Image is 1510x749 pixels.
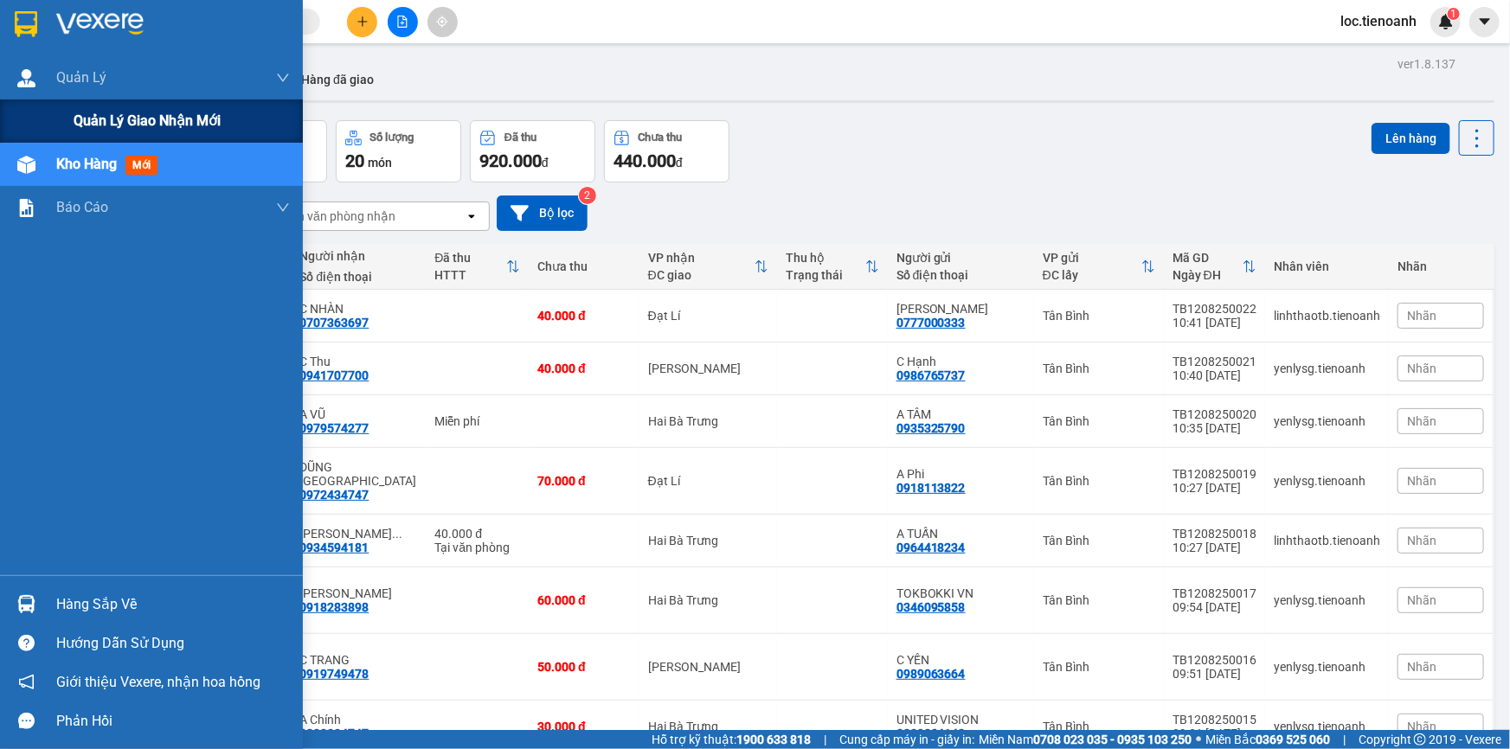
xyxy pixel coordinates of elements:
div: Mã GD [1173,251,1243,265]
button: aim [427,7,458,37]
span: Nhãn [1407,720,1436,733]
span: mới [125,156,157,175]
div: Tân Bình [1043,309,1155,323]
span: Nhãn [1407,534,1436,547]
div: A Phi [896,467,1025,481]
strong: 1900 633 818 [736,733,811,746]
span: | [1343,730,1346,749]
span: | [824,730,826,749]
span: Báo cáo [56,196,108,218]
div: 09:54 [DATE] [1173,600,1256,614]
div: 10:35 [DATE] [1173,421,1256,435]
div: ĐC lấy [1043,268,1141,282]
div: Người nhận [299,249,417,263]
div: Tại văn phòng [434,541,520,554]
span: Nhãn [1407,309,1436,323]
div: 0777000333 [896,316,966,330]
span: message [18,713,35,729]
div: ÁNH NGỌC [299,586,417,600]
div: yenlysg.tienoanh [1274,720,1380,733]
div: 0346095858 [896,600,966,614]
div: A VŨ [299,407,417,421]
div: Nhãn [1398,259,1484,273]
div: Đạt Lí [648,474,768,488]
span: Nhãn [1407,474,1436,488]
div: Tân Bình [1043,593,1155,607]
div: TB1208250016 [1173,653,1256,667]
div: Chưa thu [537,259,631,273]
div: Hai Bà Trưng [648,414,768,428]
div: TB1208250020 [1173,407,1256,421]
div: Tân Bình [1043,660,1155,674]
span: Nhãn [1407,660,1436,674]
span: Nhãn [1407,362,1436,375]
div: C Hạnh [896,355,1025,368]
span: món [368,156,392,170]
div: Tân Bình [1043,720,1155,733]
div: Tân Bình [1043,362,1155,375]
div: TB1208250018 [1173,527,1256,541]
div: yenlysg.tienoanh [1274,593,1380,607]
th: Toggle SortBy [1164,244,1265,290]
div: 10:40 [DATE] [1173,368,1256,382]
div: TB1208250022 [1173,302,1256,316]
div: 50.000 đ [537,660,631,674]
div: TB1208250019 [1173,467,1256,481]
div: yenlysg.tienoanh [1274,414,1380,428]
span: Kho hàng [56,156,117,172]
span: aim [436,16,448,28]
sup: 1 [1448,8,1460,20]
div: 0972434747 [299,488,369,502]
button: Hàng đã giao [287,59,388,100]
div: 0986765737 [896,368,966,382]
th: Toggle SortBy [426,244,529,290]
div: Hướng dẫn sử dụng [56,631,290,656]
div: Nhân viên [1274,259,1380,273]
div: 10:41 [DATE] [1173,316,1256,330]
button: Đã thu920.000đ [470,120,595,182]
div: C Thu [299,355,417,368]
div: VP nhận [648,251,755,265]
div: 10:27 [DATE] [1173,481,1256,495]
button: Chưa thu440.000đ [604,120,729,182]
div: TB1208250017 [1173,586,1256,600]
img: warehouse-icon [17,156,35,174]
span: Giới thiệu Vexere, nhận hoa hồng [56,671,260,693]
div: 0935325790 [896,421,966,435]
button: caret-down [1469,7,1500,37]
div: 09:31 [DATE] [1173,727,1256,740]
div: 60.000 đ [537,593,631,607]
div: Đã thu [434,251,506,265]
div: 40.000 đ [434,527,520,541]
div: VP gửi [1043,251,1141,265]
div: Quốc Minh [896,302,1025,316]
span: đ [542,156,549,170]
div: 0919749478 [299,667,369,681]
span: down [276,71,290,85]
div: yenlysg.tienoanh [1274,660,1380,674]
div: Phản hồi [56,708,290,734]
div: 09:51 [DATE] [1173,667,1256,681]
span: file-add [396,16,408,28]
span: đ [676,156,683,170]
div: Hai Bà Trưng [648,534,768,547]
div: 0839804142 [896,727,966,740]
sup: 2 [579,187,596,204]
span: notification [18,674,35,690]
div: 40.000 đ [537,309,631,323]
span: 440.000 [614,150,676,171]
div: ĐC giao [648,268,755,282]
div: C THANH PHƯƠNG [299,527,417,541]
span: Nhãn [1407,593,1436,607]
div: C TRANG [299,653,417,667]
span: copyright [1414,733,1426,746]
th: Toggle SortBy [1034,244,1164,290]
div: 0934594181 [299,541,369,554]
div: Hai Bà Trưng [648,720,768,733]
img: logo-vxr [15,11,37,37]
span: Quản lý giao nhận mới [74,110,221,131]
div: 0964418234 [896,541,966,554]
div: Đã thu [504,131,537,144]
div: ver 1.8.137 [1398,54,1455,74]
div: Tân Bình [1043,414,1155,428]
